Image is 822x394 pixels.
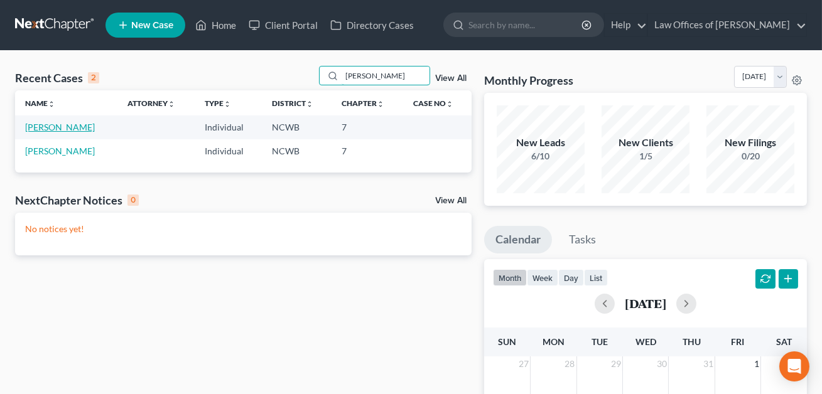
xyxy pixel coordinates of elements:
a: Typeunfold_more [205,98,231,108]
div: 6/10 [497,150,585,162]
span: 30 [656,356,668,371]
td: 7 [332,139,403,162]
div: 0 [127,194,139,206]
a: View All [435,196,467,205]
button: list [584,269,608,286]
span: 27 [517,356,530,371]
span: 29 [610,356,622,371]
a: View All [435,74,467,83]
i: unfold_more [168,100,175,108]
h3: Monthly Progress [484,73,573,88]
i: unfold_more [306,100,313,108]
td: 7 [332,115,403,139]
a: Tasks [558,226,607,253]
i: unfold_more [446,100,453,108]
span: Wed [635,336,656,347]
span: Thu [683,336,701,347]
input: Search by name... [342,67,430,85]
i: unfold_more [377,100,384,108]
button: day [558,269,584,286]
span: New Case [131,21,173,30]
input: Search by name... [468,13,583,36]
div: Recent Cases [15,70,99,85]
span: Sat [776,336,792,347]
a: Home [189,14,242,36]
div: Open Intercom Messenger [779,351,809,381]
a: Nameunfold_more [25,98,55,108]
a: Directory Cases [324,14,420,36]
a: [PERSON_NAME] [25,146,95,156]
a: Case Nounfold_more [413,98,453,108]
span: Fri [731,336,744,347]
td: NCWB [262,115,332,139]
span: 28 [564,356,576,371]
div: NextChapter Notices [15,193,139,208]
td: Individual [195,115,262,139]
button: week [527,269,558,286]
div: 1/5 [602,150,690,162]
a: Client Portal [242,14,324,36]
span: 31 [702,356,715,371]
a: Help [605,14,647,36]
a: Chapterunfold_more [342,98,384,108]
button: month [493,269,527,286]
a: Attorneyunfold_more [127,98,175,108]
i: unfold_more [48,100,55,108]
a: Law Offices of [PERSON_NAME] [648,14,806,36]
h2: [DATE] [625,297,666,310]
span: Tue [592,336,608,347]
div: 2 [88,72,99,83]
i: unfold_more [224,100,231,108]
p: No notices yet! [25,223,462,235]
div: New Leads [497,136,585,150]
a: [PERSON_NAME] [25,122,95,132]
span: Mon [543,336,565,347]
div: 0/20 [706,150,794,162]
td: Individual [195,139,262,162]
a: Calendar [484,226,552,253]
div: New Filings [706,136,794,150]
span: Sun [498,336,516,347]
td: NCWB [262,139,332,162]
div: New Clients [602,136,690,150]
span: 1 [753,356,760,371]
a: Districtunfold_more [272,98,313,108]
